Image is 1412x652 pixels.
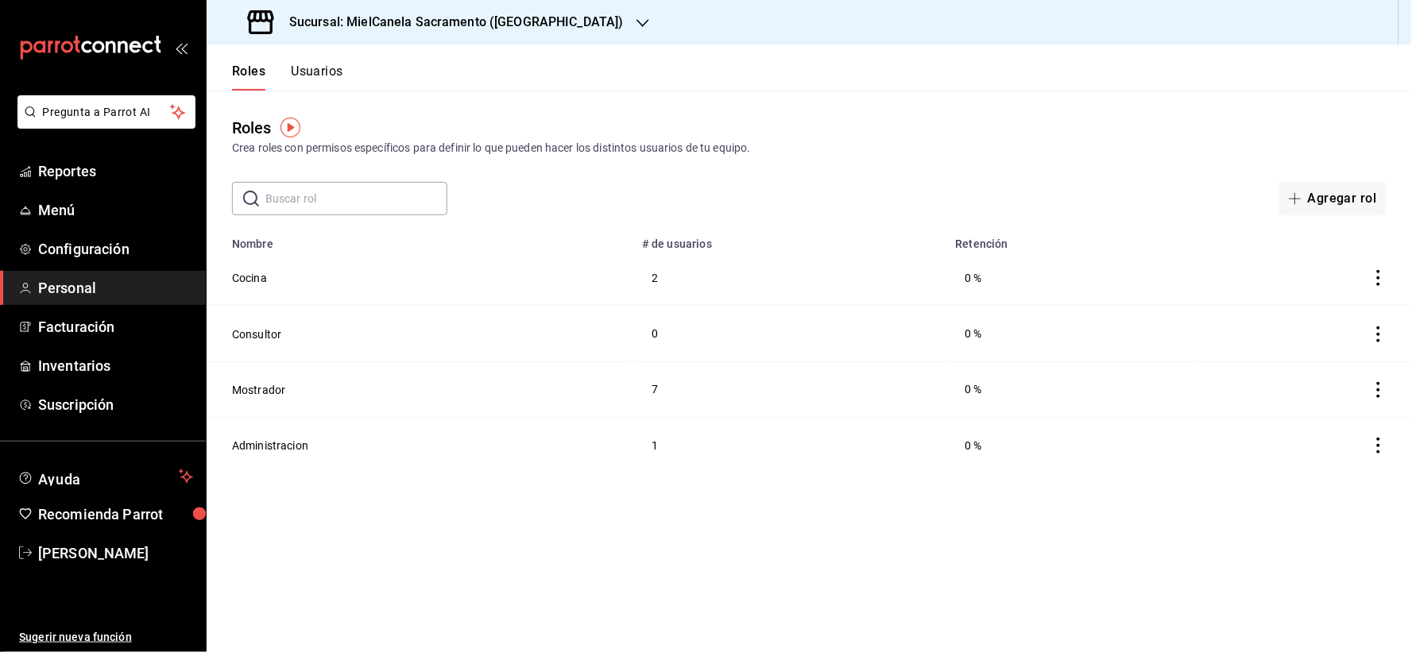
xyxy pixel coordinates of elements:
th: # de usuarios [632,228,946,250]
td: 0 % [946,361,1199,417]
span: Recomienda Parrot [38,503,193,525]
span: Menú [38,199,193,221]
span: Sugerir nueva función [19,629,193,646]
td: 0 % [946,250,1199,306]
span: Inventarios [38,355,193,376]
input: Buscar rol [265,183,447,214]
td: 1 [632,417,946,473]
h3: Sucursal: MielCanela Sacramento ([GEOGRAPHIC_DATA]) [277,13,624,32]
button: open_drawer_menu [175,41,188,54]
button: Agregar rol [1279,182,1387,215]
button: actions [1371,270,1387,286]
span: Pregunta a Parrot AI [43,104,171,121]
span: Personal [38,277,193,299]
td: 0 % [946,417,1199,473]
button: actions [1371,326,1387,342]
button: Usuarios [291,64,343,91]
button: Roles [232,64,265,91]
a: Pregunta a Parrot AI [11,115,195,132]
button: Consultor [232,326,281,342]
td: 0 [632,306,946,361]
td: 7 [632,361,946,417]
button: Pregunta a Parrot AI [17,95,195,129]
button: actions [1371,438,1387,453]
button: Mostrador [232,382,285,398]
button: Cocina [232,270,267,286]
img: Tooltip marker [280,118,300,137]
td: 2 [632,250,946,306]
div: navigation tabs [232,64,343,91]
div: Crea roles con permisos específicos para definir lo que pueden hacer los distintos usuarios de tu... [232,140,1387,156]
span: Ayuda [38,467,172,486]
div: Roles [232,116,272,140]
th: Nombre [207,228,632,250]
span: Configuración [38,238,193,260]
button: Administracion [232,438,308,453]
button: actions [1371,382,1387,398]
span: Reportes [38,160,193,182]
th: Retención [946,228,1199,250]
span: Suscripción [38,394,193,415]
span: [PERSON_NAME] [38,542,193,564]
span: Facturación [38,316,193,338]
td: 0 % [946,306,1199,361]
